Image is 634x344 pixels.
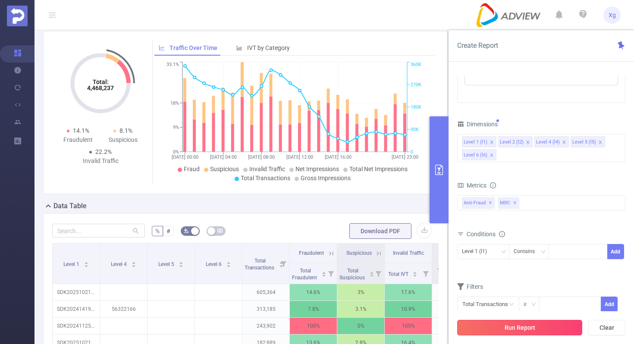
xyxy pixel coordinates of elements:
span: Xg [609,6,616,24]
div: Sort [369,270,374,275]
span: Level 6 [206,261,223,267]
span: Total Net Impressions [349,166,408,172]
input: Search... [52,224,145,238]
p: 56322166 [100,301,147,317]
h2: Data Table [53,201,87,211]
span: % [155,228,160,235]
li: Level 2 (l2) [498,136,533,147]
span: ✕ [489,198,492,208]
p: 7.8% [290,301,337,317]
input: filter select [467,73,468,84]
i: icon: caret-down [321,273,326,276]
p: 0% [337,318,384,334]
i: icon: caret-down [179,264,183,266]
tspan: [DATE] 08:00 [248,154,275,160]
i: icon: bar-chart [236,45,242,51]
i: icon: close [598,140,603,145]
button: Download PDF [349,223,411,239]
div: Sort [84,260,89,266]
span: Total Suspicious [339,268,366,281]
i: icon: caret-up [226,260,231,263]
tspan: 9% [173,125,179,131]
li: Level 5 (l5) [571,136,605,147]
div: Sort [412,270,417,275]
span: Net Impressions [295,166,339,172]
i: icon: close [562,140,566,145]
span: Anti-Fraud [462,197,495,209]
span: MRC [498,197,519,209]
span: Suspicious [210,166,239,172]
span: Invalid Traffic [393,250,424,256]
tspan: Total: [93,78,109,85]
div: Contains [514,244,541,259]
i: icon: close [490,140,494,145]
p: 17.6% [385,284,432,300]
i: icon: caret-down [369,273,374,276]
i: icon: line-chart [159,45,165,51]
tspan: 0% [173,149,179,155]
span: 22.2% [95,148,112,155]
div: Sort [226,260,231,266]
p: 243,902 [242,318,289,334]
span: Dimensions [457,121,498,128]
p: 3.1% [337,301,384,317]
p: 100% [290,318,337,334]
tspan: [DATE] 23:00 [392,154,418,160]
div: Invalid Traffic [78,156,123,166]
span: 14.1% [73,127,89,134]
button: Clear [588,320,625,335]
span: Metrics [457,182,486,189]
img: Protected Media [7,6,28,26]
i: icon: caret-up [321,270,326,273]
p: SDK20241125111157euijkedccjrky63 [53,318,100,334]
div: ≥ [524,297,533,311]
div: Sort [179,260,184,266]
p: 10.9% [385,301,432,317]
button: Add [607,244,624,259]
span: Total IVT [388,271,410,277]
i: icon: close [526,140,530,145]
p: SDK20241419020101vsp8u0y4dp7bqf1 [53,301,100,317]
span: Level 1 [63,261,81,267]
div: Level 1 (l1) [462,244,493,259]
div: Level 1 (l1) [464,137,487,148]
div: Sort [321,270,326,275]
tspan: [DATE] 00:00 [172,154,198,160]
i: icon: down [501,249,506,255]
span: Conditions [467,231,505,238]
li: Level 6 (l6) [462,149,496,160]
i: icon: caret-up [84,260,88,263]
span: Fraudulent [299,250,324,256]
span: IVT by Category [247,44,290,51]
div: Suspicious [100,135,145,144]
i: icon: info-circle [490,182,496,188]
span: ✕ [513,198,517,208]
p: 100% [385,318,432,334]
i: Filter menu [372,263,384,284]
span: # [166,228,170,235]
span: 8.1% [119,127,132,134]
i: icon: caret-up [131,260,136,263]
div: Level 5 (l5) [572,137,596,148]
p: 605,364 [242,284,289,300]
span: Traffic Over Time [169,44,217,51]
tspan: [DATE] 12:00 [286,154,313,160]
span: Create Report [457,41,498,50]
span: Level 4 [111,261,128,267]
tspan: 270K [411,82,421,88]
p: 14.6% [290,284,337,300]
tspan: 0 [411,149,413,155]
span: Total Transactions [241,175,290,181]
tspan: 4,468,237 [87,84,114,91]
button: Run Report [457,320,582,335]
tspan: 180K [411,104,421,110]
tspan: 18% [170,100,179,106]
i: icon: down [541,249,546,255]
p: N/A [432,301,479,317]
i: icon: info-circle [499,231,505,237]
i: icon: table [217,228,223,233]
div: Level 4 (l4) [536,137,560,148]
span: Filters [457,283,483,290]
tspan: 33.1% [166,62,179,68]
div: Level 2 (l2) [500,137,524,148]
